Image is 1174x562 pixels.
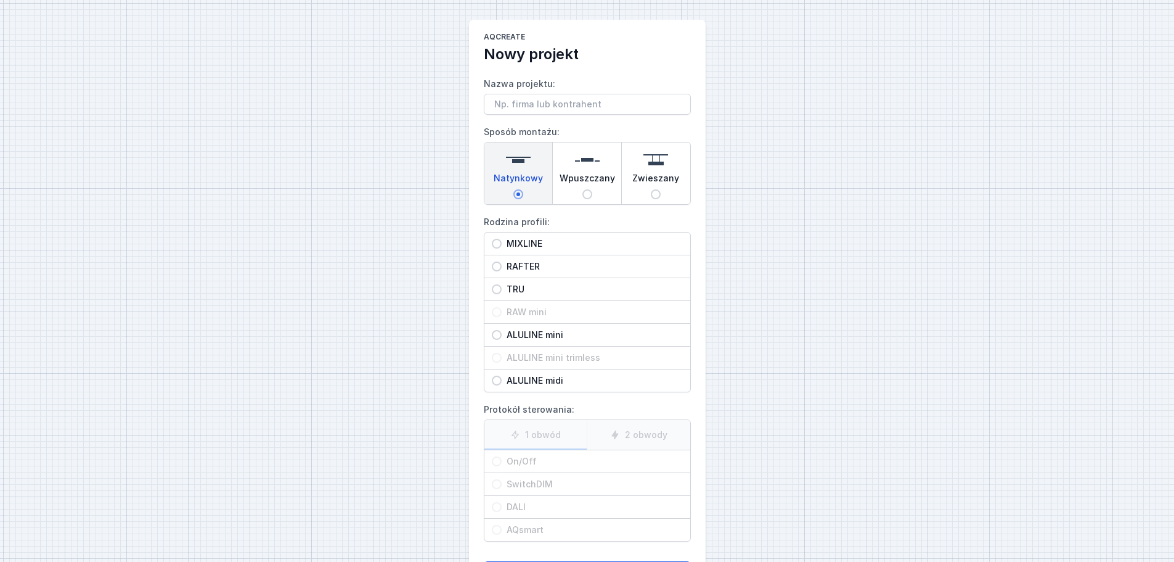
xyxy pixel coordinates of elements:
[484,122,691,205] label: Sposób montażu:
[494,172,543,189] span: Natynkowy
[484,32,691,44] h1: AQcreate
[492,239,502,249] input: MIXLINE
[484,400,691,542] label: Protokół sterowania:
[506,147,531,172] img: surface.svg
[484,212,691,392] label: Rodzina profili:
[492,262,502,271] input: RAFTER
[513,189,523,199] input: Natynkowy
[575,147,600,172] img: recessed.svg
[492,330,502,340] input: ALULINE mini
[502,238,683,250] span: MIXLINE
[560,172,615,189] span: Wpuszczany
[492,376,502,386] input: ALULINE midi
[582,189,592,199] input: Wpuszczany
[484,74,691,115] label: Nazwa projektu:
[502,260,683,273] span: RAFTER
[502,329,683,341] span: ALULINE mini
[502,283,683,295] span: TRU
[484,44,691,64] h2: Nowy projekt
[484,94,691,115] input: Nazwa projektu:
[643,147,668,172] img: suspended.svg
[492,284,502,294] input: TRU
[632,172,679,189] span: Zwieszany
[502,374,683,387] span: ALULINE midi
[651,189,661,199] input: Zwieszany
